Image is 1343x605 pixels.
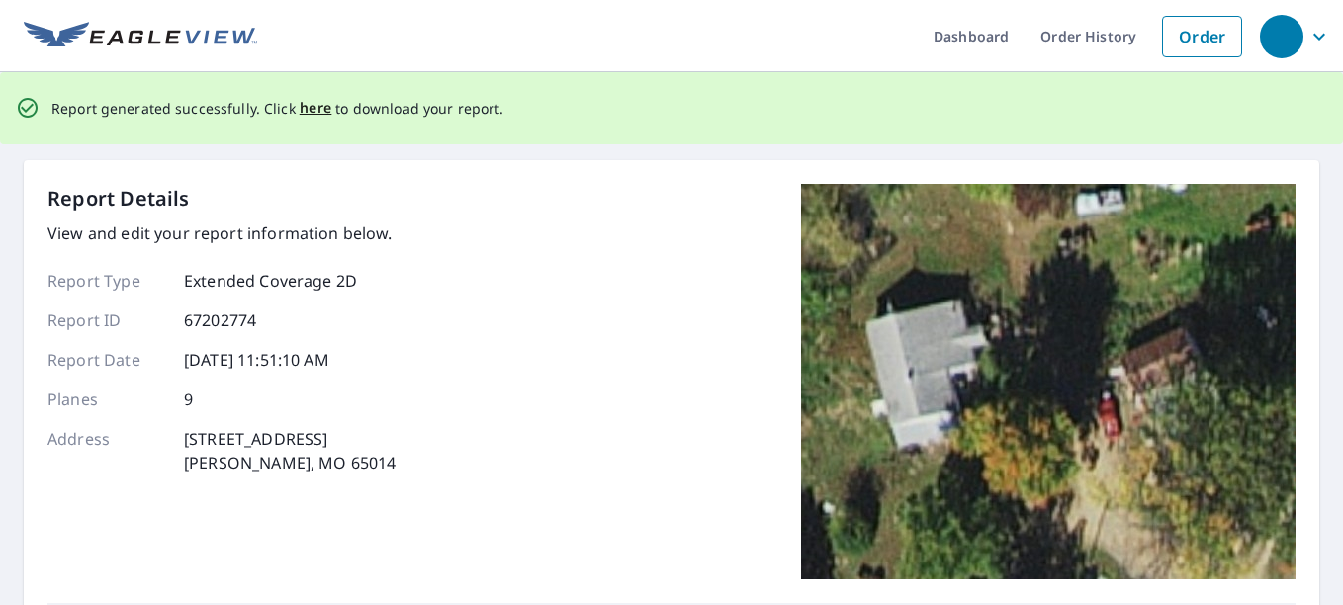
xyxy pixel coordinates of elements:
p: Report Details [47,184,190,214]
button: here [300,96,332,121]
p: Planes [47,388,166,411]
p: Address [47,427,166,475]
p: Extended Coverage 2D [184,269,357,293]
p: Report Type [47,269,166,293]
p: [STREET_ADDRESS] [PERSON_NAME], MO 65014 [184,427,396,475]
a: Order [1162,16,1242,57]
img: Top image [801,184,1296,579]
p: [DATE] 11:51:10 AM [184,348,329,372]
p: View and edit your report information below. [47,221,396,245]
p: 9 [184,388,193,411]
p: 67202774 [184,308,256,332]
p: Report ID [47,308,166,332]
p: Report generated successfully. Click to download your report. [51,96,504,121]
img: EV Logo [24,22,257,51]
p: Report Date [47,348,166,372]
